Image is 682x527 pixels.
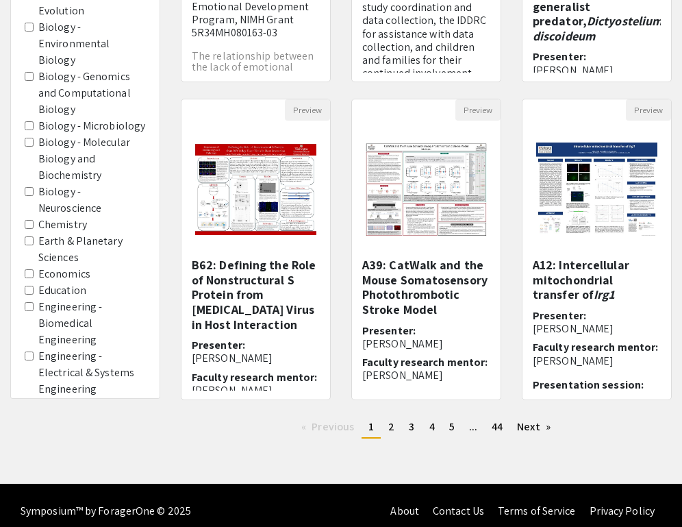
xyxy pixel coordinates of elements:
a: Terms of Service [498,504,576,518]
span: 5 [449,419,455,434]
p: [PERSON_NAME] [362,369,490,382]
button: Preview [285,99,330,121]
a: About [390,504,419,518]
em: Irg1 [594,286,615,302]
span: Faculty research mentor: [533,340,658,354]
label: Biology - Genomics and Computational Biology [38,69,146,118]
label: Biology - Environmental Biology [38,19,146,69]
label: Biology - Molecular Biology and Biochemistry [38,134,146,184]
span: [PERSON_NAME] [533,321,614,336]
h5: A39: CatWalk and the Mouse Somatosensory Photothrombotic Stroke Model [362,258,490,317]
span: 3 [409,419,414,434]
span: [PERSON_NAME] [362,336,443,351]
span: The relationship between the lack of emotional competence and preschool [MEDICAL_DATA] has ga... [192,49,314,107]
div: Open Presentation <p>B62: Defining the Role of Nonstructural S Protein from Rift Valley Fever Vir... [181,99,331,400]
h6: Presenter: [533,309,661,335]
label: Economics [38,266,90,282]
span: [PERSON_NAME] [192,351,273,365]
label: Education [38,282,86,299]
label: Engineering - Biomedical Engineering [38,299,146,348]
a: Contact Us [433,504,484,518]
span: 1 [368,419,374,434]
button: Preview [626,99,671,121]
label: Biology - Microbiology [38,118,145,134]
h6: Presenter: [362,324,490,350]
em: Dictyostelium discoideum [533,13,662,44]
img: <p>B62: Defining the Role of Nonstructural S Protein from Rift Valley Fever Virus in Host Interac... [181,130,330,249]
h5: B62: Defining the Role of Nonstructural S Protein from [MEDICAL_DATA] Virus in Host Interaction [192,258,320,332]
p: [PERSON_NAME] [533,354,661,367]
label: Biology - Neuroscience [38,184,146,217]
label: Earth & Planetary Sciences [38,233,146,266]
p: [PERSON_NAME] [192,384,320,397]
span: Faculty research mentor: [192,370,317,384]
a: Next page [510,417,557,437]
ul: Pagination [181,417,672,439]
span: Faculty research mentor: [362,355,488,369]
span: [PERSON_NAME] [533,63,614,77]
span: 4 [429,419,435,434]
label: English [38,397,75,414]
h6: Presenter: [192,339,320,365]
h5: A12: Intercellular mitochondrial transfer of [533,258,661,302]
a: Privacy Policy [590,504,655,518]
img: <p>A12: Intercellular mitochondrial transfer of <em>Irg1</em></p> [522,129,671,250]
span: 44 [492,419,503,434]
h6: Presenter: [533,50,661,76]
div: Open Presentation <p class="ql-align-center">A39: CatWalk and the Mouse Somatosensory Photothromb... [351,99,501,400]
iframe: Chat [10,465,58,517]
span: ... [469,419,477,434]
button: Preview [455,99,501,121]
img: <p class="ql-align-center">A39: CatWalk and the Mouse Somatosensory Photothrombotic Stroke Model</p> [352,129,501,250]
label: Chemistry [38,217,87,233]
div: Open Presentation <p>A12: Intercellular mitochondrial transfer of <em>Irg1</em></p> [522,99,672,400]
label: Engineering - Electrical & Systems Engineering [38,348,146,397]
span: Presentation session: [533,378,644,392]
span: Previous [312,419,354,434]
span: 2 [388,419,394,434]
